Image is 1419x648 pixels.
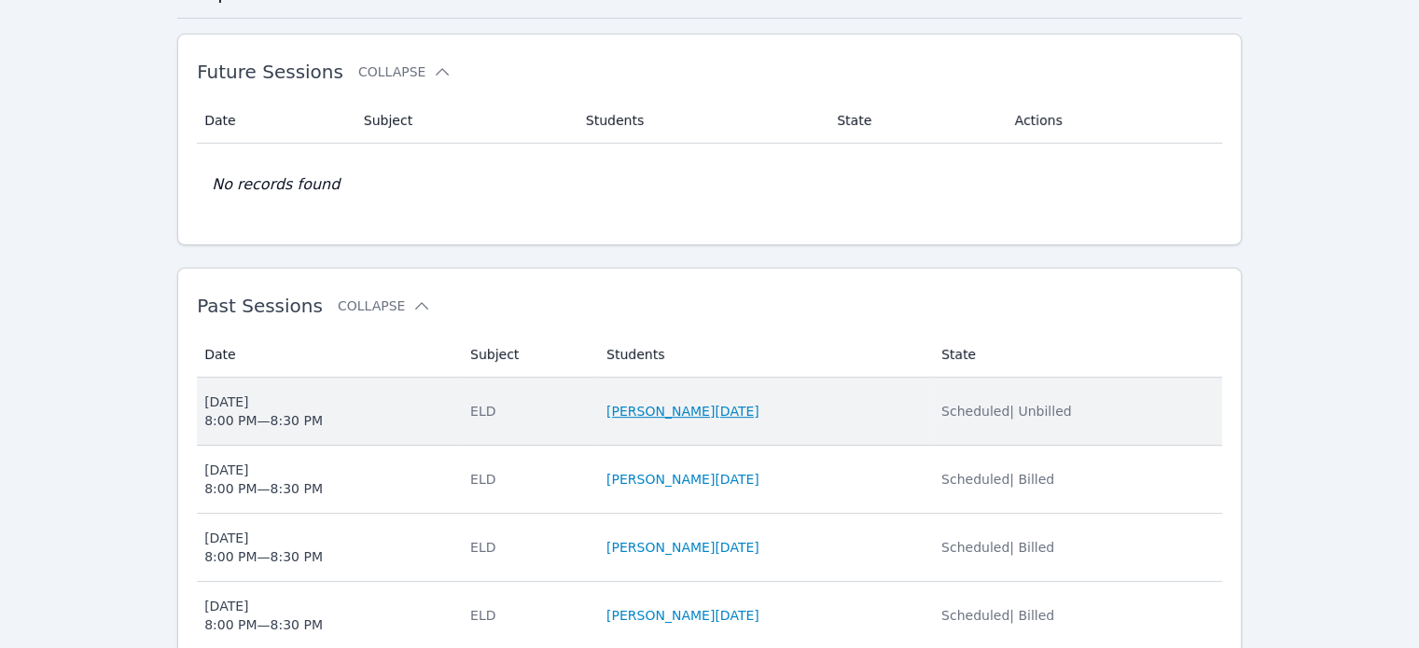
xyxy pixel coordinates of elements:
[575,98,826,144] th: Students
[204,461,323,498] div: [DATE] 8:00 PM — 8:30 PM
[353,98,575,144] th: Subject
[459,332,595,378] th: Subject
[606,606,759,625] a: [PERSON_NAME][DATE]
[941,404,1072,419] span: Scheduled | Unbilled
[338,296,431,315] button: Collapse
[606,402,759,421] a: [PERSON_NAME][DATE]
[197,332,459,378] th: Date
[197,295,323,317] span: Past Sessions
[595,332,930,378] th: Students
[358,62,452,81] button: Collapse
[470,470,584,489] div: ELD
[197,446,1222,514] tr: [DATE]8:00 PM—8:30 PMELD[PERSON_NAME][DATE]Scheduled| Billed
[197,61,343,83] span: Future Sessions
[197,378,1222,446] tr: [DATE]8:00 PM—8:30 PMELD[PERSON_NAME][DATE]Scheduled| Unbilled
[204,393,323,430] div: [DATE] 8:00 PM — 8:30 PM
[197,514,1222,582] tr: [DATE]8:00 PM—8:30 PMELD[PERSON_NAME][DATE]Scheduled| Billed
[941,472,1054,487] span: Scheduled | Billed
[197,144,1222,226] td: No records found
[470,606,584,625] div: ELD
[606,470,759,489] a: [PERSON_NAME][DATE]
[197,98,353,144] th: Date
[204,597,323,634] div: [DATE] 8:00 PM — 8:30 PM
[470,538,584,557] div: ELD
[204,529,323,566] div: [DATE] 8:00 PM — 8:30 PM
[941,540,1054,555] span: Scheduled | Billed
[826,98,1003,144] th: State
[606,538,759,557] a: [PERSON_NAME][DATE]
[1004,98,1222,144] th: Actions
[470,402,584,421] div: ELD
[941,608,1054,623] span: Scheduled | Billed
[930,332,1222,378] th: State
